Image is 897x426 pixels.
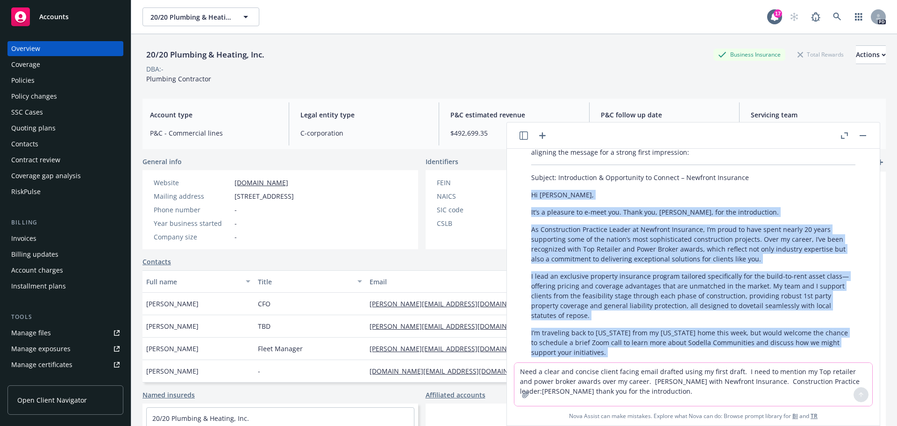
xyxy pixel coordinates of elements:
a: Contacts [142,257,171,267]
div: Manage files [11,325,51,340]
div: RiskPulse [11,184,41,199]
span: $492,699.35 [450,128,578,138]
a: Policy changes [7,89,123,104]
button: 20/20 Plumbing & Heating, Inc. [142,7,259,26]
div: Tools [7,312,123,322]
div: Policies [11,73,35,88]
div: NAICS [437,191,514,201]
a: [PERSON_NAME][EMAIL_ADDRESS][DOMAIN_NAME] [370,299,539,308]
a: Overview [7,41,123,56]
span: P&C follow up date [601,110,728,120]
div: Actions [856,46,886,64]
a: Account charges [7,263,123,278]
span: P&C estimated revenue [450,110,578,120]
a: 20/20 Plumbing & Heating, Inc. [152,414,249,423]
a: Contacts [7,137,123,152]
a: [PERSON_NAME][EMAIL_ADDRESS][DOMAIN_NAME] [370,344,539,353]
div: Quoting plans [11,121,56,136]
span: TBD [258,321,271,331]
p: Subject: Introduction & Opportunity to Connect – Newfront Insurance [531,173,855,182]
div: Title [258,277,352,287]
p: I’m traveling back to [US_STATE] from my [US_STATE] home this week, but would welcome the chance ... [531,328,855,357]
a: RiskPulse [7,184,123,199]
span: 20/20 Plumbing & Heating, Inc. [150,12,231,22]
a: [PERSON_NAME][EMAIL_ADDRESS][DOMAIN_NAME] [370,322,539,331]
div: Manage BORs [11,373,55,388]
p: Hi [PERSON_NAME], [531,190,855,200]
span: - [235,232,237,242]
div: SIC code [437,205,514,215]
div: 17 [774,9,782,18]
div: 20/20 Plumbing & Heating, Inc. [142,49,268,61]
a: Manage certificates [7,357,123,372]
a: Invoices [7,231,123,246]
a: Manage BORs [7,373,123,388]
span: [PERSON_NAME] [146,366,199,376]
div: Coverage gap analysis [11,168,81,183]
div: SSC Cases [11,105,43,120]
div: Phone number [154,205,231,215]
a: Coverage gap analysis [7,168,123,183]
div: CSLB [437,218,514,228]
a: Quoting plans [7,121,123,136]
span: [PERSON_NAME] [146,321,199,331]
a: Affiliated accounts [426,390,485,400]
a: Search [828,7,847,26]
p: As Construction Practice Leader at Newfront Insurance, I’m proud to have spent nearly 20 years su... [531,224,855,264]
span: Accounts [39,13,69,21]
span: Servicing team [751,110,878,120]
span: Fleet Manager [258,344,303,354]
div: Year business started [154,218,231,228]
button: Title [254,270,366,293]
div: Coverage [11,57,40,72]
div: Invoices [11,231,36,246]
div: Website [154,178,231,188]
div: Total Rewards [793,49,848,60]
span: General info [142,157,182,166]
a: Report a Bug [806,7,825,26]
span: Account type [150,110,278,120]
div: Account charges [11,263,63,278]
button: Full name [142,270,254,293]
a: [DOMAIN_NAME][EMAIL_ADDRESS][DOMAIN_NAME] [370,367,540,375]
span: P&C - Commercial lines [150,128,278,138]
div: Company size [154,232,231,242]
div: Policy changes [11,89,57,104]
a: BI [792,412,798,420]
span: Legal entity type [300,110,428,120]
a: Installment plans [7,279,123,294]
p: It’s a pleasure to e-meet you. Thank you, [PERSON_NAME], for the introduction. [531,207,855,217]
span: Identifiers [426,157,458,166]
button: Actions [856,45,886,64]
div: Full name [146,277,240,287]
span: [PERSON_NAME] [146,344,199,354]
a: [DOMAIN_NAME] [235,178,288,187]
div: DBA: - [146,64,164,74]
a: Manage files [7,325,123,340]
span: - [258,366,260,376]
a: Policies [7,73,123,88]
div: Mailing address [154,191,231,201]
a: TR [811,412,818,420]
a: Named insureds [142,390,195,400]
span: Nova Assist can make mistakes. Explore what Nova can do: Browse prompt library for and [511,406,876,426]
a: Start snowing [785,7,804,26]
p: I lead an exclusive property insurance program tailored specifically for the build-to-rent asset ... [531,271,855,320]
a: Billing updates [7,247,123,262]
div: Billing updates [11,247,58,262]
div: Business Insurance [713,49,785,60]
button: Email [366,270,552,293]
span: - [235,205,237,215]
div: Installment plans [11,279,66,294]
span: [STREET_ADDRESS] [235,191,294,201]
span: - [235,218,237,228]
a: Coverage [7,57,123,72]
span: Plumbing Contractor [146,74,211,83]
div: Manage exposures [11,341,71,356]
span: [PERSON_NAME] [146,299,199,309]
a: Manage exposures [7,341,123,356]
span: C-corporation [300,128,428,138]
span: CFO [258,299,271,309]
div: Email [370,277,538,287]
